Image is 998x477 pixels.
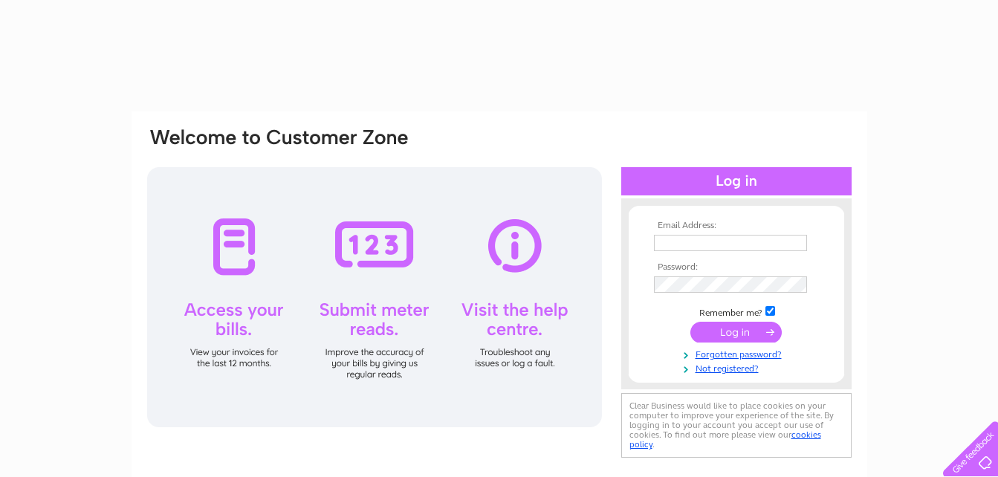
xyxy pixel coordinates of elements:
[654,346,823,360] a: Forgotten password?
[650,304,823,319] td: Remember me?
[621,393,852,458] div: Clear Business would like to place cookies on your computer to improve your experience of the sit...
[654,360,823,374] a: Not registered?
[629,429,821,450] a: cookies policy
[690,322,782,343] input: Submit
[650,221,823,231] th: Email Address:
[650,262,823,273] th: Password:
